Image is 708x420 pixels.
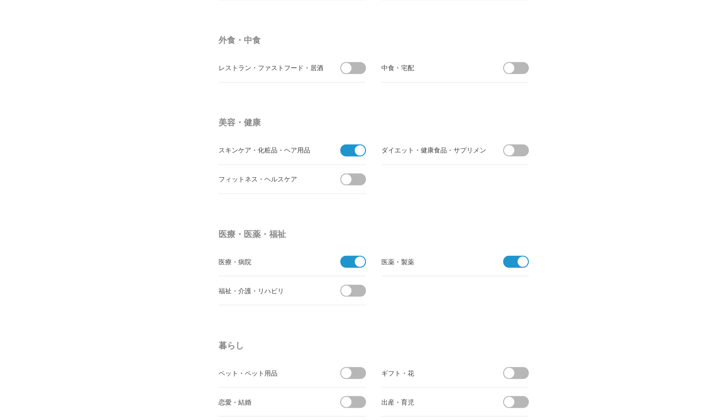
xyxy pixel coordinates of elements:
h4: 暮らし [219,337,532,354]
div: 医療・病院 [219,255,324,267]
div: 福祉・介護・リハビリ [219,284,324,296]
div: ギフト・花 [381,367,487,378]
div: スキンケア・化粧品・ヘア用品 [219,144,324,156]
div: 出産・育児 [381,396,487,407]
h4: 外食・中食 [219,32,532,49]
div: 中食・宅配 [381,62,487,73]
h4: 医療・医薬・福祉 [219,225,532,242]
h4: 美容・健康 [219,114,532,131]
div: ダイエット・健康食品・サプリメント [381,144,487,156]
div: 医薬・製薬 [381,255,487,267]
div: ペット・ペット用品 [219,367,324,378]
div: 恋愛・結婚 [219,396,324,407]
div: レストラン・ファストフード・居酒屋 [219,62,324,73]
div: フィットネス・ヘルスケア [219,173,324,185]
